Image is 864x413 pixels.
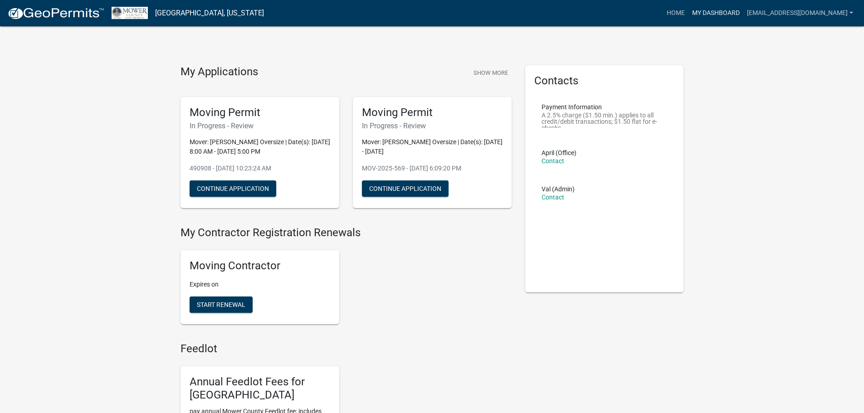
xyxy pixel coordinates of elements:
p: Expires on [190,280,330,289]
a: [GEOGRAPHIC_DATA], [US_STATE] [155,5,264,21]
a: Home [663,5,688,22]
p: A 2.5% charge ($1.50 min.) applies to all credit/debit transactions; $1.50 flat for e-checks [542,112,668,128]
p: MOV-2025-569 - [DATE] 6:09:20 PM [362,164,503,173]
span: Start Renewal [197,301,245,308]
a: My Dashboard [688,5,743,22]
button: Start Renewal [190,296,253,313]
h6: In Progress - Review [362,121,503,130]
h5: Contacts [534,74,675,87]
button: Continue Application [362,180,449,197]
h5: Moving Permit [190,106,330,119]
h5: Moving Contractor [190,259,330,272]
h6: In Progress - Review [190,121,330,130]
h4: My Contractor Registration Renewals [181,226,512,239]
button: Continue Application [190,180,276,197]
a: Contact [542,157,564,165]
a: Contact [542,194,564,201]
h5: Moving Permit [362,106,503,119]
img: Mower County, Minnesota [112,7,148,19]
h5: Annual Feedlot Fees for [GEOGRAPHIC_DATA] [190,375,330,402]
h4: My Applications [181,65,258,79]
a: [EMAIL_ADDRESS][DOMAIN_NAME] [743,5,857,22]
p: Mover: [PERSON_NAME] Oversize | Date(s): [DATE] - [DATE] [362,137,503,156]
h4: Feedlot [181,342,512,355]
p: April (Office) [542,150,576,156]
p: Mover: [PERSON_NAME] Oversize | Date(s): [DATE] 8:00 AM - [DATE] 5:00 PM [190,137,330,156]
wm-registration-list-section: My Contractor Registration Renewals [181,226,512,331]
p: Payment Information [542,104,668,110]
p: Val (Admin) [542,186,575,192]
button: Show More [470,65,512,80]
p: 490908 - [DATE] 10:23:24 AM [190,164,330,173]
